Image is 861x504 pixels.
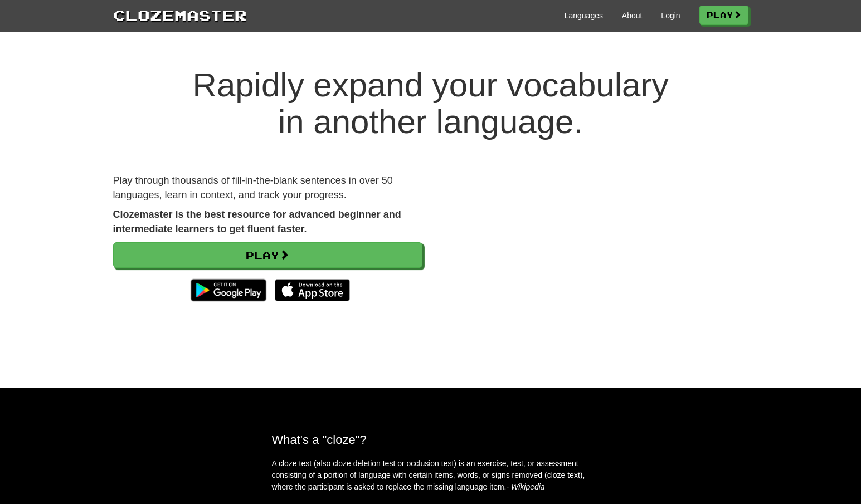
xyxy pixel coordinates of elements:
a: Clozemaster [113,4,247,25]
strong: Clozemaster is the best resource for advanced beginner and intermediate learners to get fluent fa... [113,209,401,234]
a: Languages [565,10,603,21]
a: Login [661,10,680,21]
a: Play [113,242,422,268]
a: Play [699,6,748,25]
p: Play through thousands of fill-in-the-blank sentences in over 50 languages, learn in context, and... [113,174,422,202]
img: Download_on_the_App_Store_Badge_US-UK_135x40-25178aeef6eb6b83b96f5f2d004eda3bffbb37122de64afbaef7... [275,279,350,301]
em: - Wikipedia [507,482,545,491]
a: About [622,10,643,21]
h2: What's a "cloze"? [272,433,590,447]
img: Get it on Google Play [185,273,271,307]
p: A cloze test (also cloze deletion test or occlusion test) is an exercise, test, or assessment con... [272,458,590,493]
